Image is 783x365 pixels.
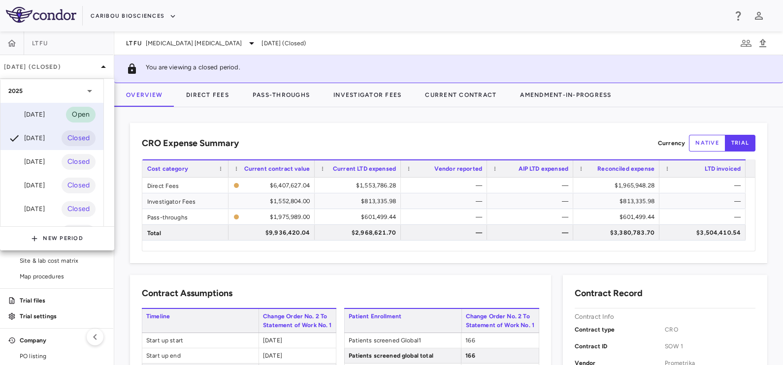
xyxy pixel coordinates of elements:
[8,180,45,191] div: [DATE]
[66,109,96,120] span: Open
[8,203,45,215] div: [DATE]
[62,156,96,167] span: Closed
[8,156,45,168] div: [DATE]
[62,204,96,214] span: Closed
[8,109,45,121] div: [DATE]
[31,231,83,246] button: New Period
[8,132,45,144] div: [DATE]
[62,133,96,144] span: Closed
[0,79,103,103] div: 2025
[62,180,96,191] span: Closed
[8,87,23,95] p: 2025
